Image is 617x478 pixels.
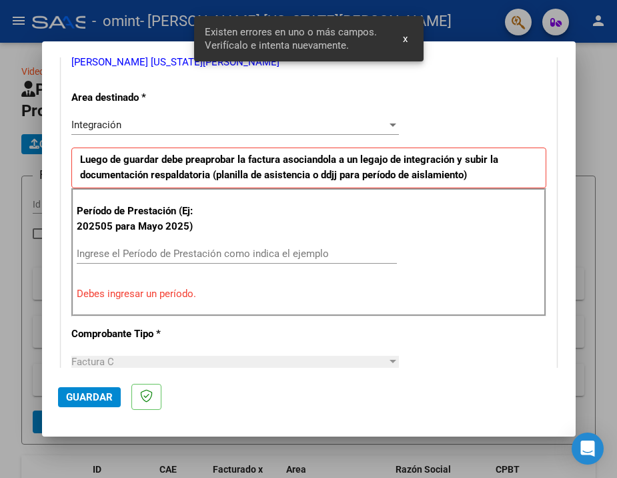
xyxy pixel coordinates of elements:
span: Guardar [66,391,113,403]
span: x [403,33,408,45]
div: Open Intercom Messenger [572,433,604,465]
button: Guardar [58,387,121,407]
p: Comprobante Tipo * [71,326,214,342]
button: x [392,27,418,51]
p: Período de Prestación (Ej: 202505 para Mayo 2025) [77,204,216,234]
span: Factura C [71,356,114,368]
p: Debes ingresar un período. [77,286,541,302]
p: Area destinado * [71,90,214,105]
span: Integración [71,119,121,131]
p: [PERSON_NAME] [US_STATE][PERSON_NAME] [71,55,546,70]
span: Existen errores en uno o más campos. Verifícalo e intenta nuevamente. [205,25,387,52]
strong: Luego de guardar debe preaprobar la factura asociandola a un legajo de integración y subir la doc... [80,154,498,181]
